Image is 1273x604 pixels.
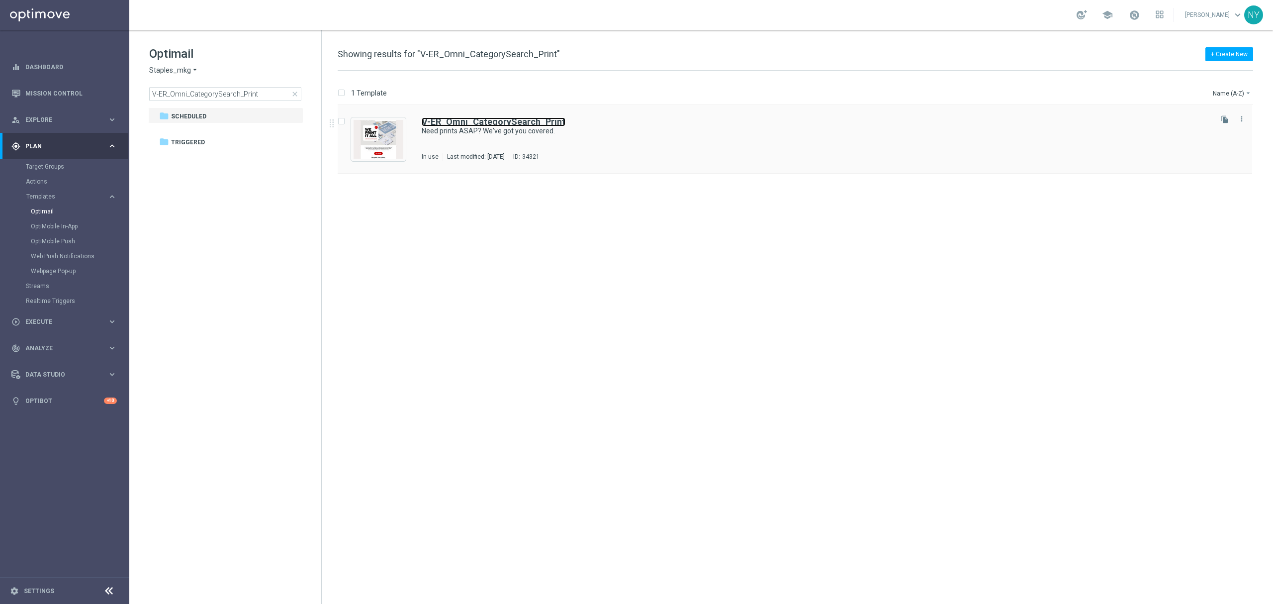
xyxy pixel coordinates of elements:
div: Press SPACE to select this row. [328,105,1271,174]
button: person_search Explore keyboard_arrow_right [11,116,117,124]
p: 1 Template [351,89,387,98]
div: Mission Control [11,80,117,106]
span: Templates [26,194,97,200]
button: equalizer Dashboard [11,63,117,71]
span: Analyze [25,345,107,351]
button: lightbulb Optibot +10 [11,397,117,405]
div: Plan [11,142,107,151]
i: keyboard_arrow_right [107,370,117,379]
span: Staples_mkg [149,66,191,75]
div: Templates [26,194,107,200]
div: Actions [26,174,128,189]
div: In use [422,153,439,161]
div: Web Push Notifications [31,249,128,264]
div: OptiMobile In-App [31,219,128,234]
div: Data Studio [11,370,107,379]
button: gps_fixed Plan keyboard_arrow_right [11,142,117,150]
span: close [291,90,299,98]
span: school [1102,9,1113,20]
input: Search Template [149,87,301,101]
h1: Optimail [149,46,301,62]
div: Webpage Pop-up [31,264,128,279]
span: Data Studio [25,372,107,378]
span: Showing results for "V-ER_Omni_CategorySearch_Print" [338,49,560,59]
i: play_circle_outline [11,317,20,326]
i: keyboard_arrow_right [107,192,117,201]
div: Need prints ASAP? We've got you covered. [422,126,1210,136]
i: keyboard_arrow_right [107,317,117,326]
button: more_vert [1237,113,1247,125]
i: equalizer [11,63,20,72]
i: keyboard_arrow_right [107,343,117,353]
div: +10 [104,398,117,404]
a: [PERSON_NAME]keyboard_arrow_down [1184,7,1244,22]
i: arrow_drop_down [191,66,199,75]
div: Explore [11,115,107,124]
div: Execute [11,317,107,326]
span: Scheduled [171,112,206,121]
div: Target Groups [26,159,128,174]
button: Templates keyboard_arrow_right [26,193,117,201]
a: OptiMobile Push [31,237,103,245]
div: Streams [26,279,128,294]
div: Dashboard [11,54,117,80]
a: Settings [24,588,54,594]
a: Optibot [25,388,104,414]
button: play_circle_outline Execute keyboard_arrow_right [11,318,117,326]
button: Mission Control [11,90,117,98]
span: Plan [25,143,107,149]
div: NY [1244,5,1263,24]
button: file_copy [1218,113,1231,126]
a: Actions [26,178,103,186]
button: Data Studio keyboard_arrow_right [11,371,117,379]
a: Dashboard [25,54,117,80]
i: lightbulb [11,397,20,405]
b: V-ER_Omni_CategorySearch_Print [422,116,565,127]
a: Optimail [31,207,103,215]
a: Mission Control [25,80,117,106]
span: Triggered [171,138,205,147]
div: Optibot [11,388,117,414]
img: 34321.jpeg [354,120,403,159]
i: arrow_drop_down [1244,89,1252,97]
i: folder [159,137,169,147]
div: Last modified: [DATE] [443,153,509,161]
div: Analyze [11,344,107,353]
span: Explore [25,117,107,123]
button: track_changes Analyze keyboard_arrow_right [11,344,117,352]
div: ID: [509,153,540,161]
i: folder [159,111,169,121]
i: file_copy [1221,115,1229,123]
i: more_vert [1238,115,1246,123]
i: keyboard_arrow_right [107,115,117,124]
div: 34321 [522,153,540,161]
a: Web Push Notifications [31,252,103,260]
i: track_changes [11,344,20,353]
a: Need prints ASAP? We've got you covered. [422,126,1187,136]
i: gps_fixed [11,142,20,151]
i: settings [10,587,19,596]
a: OptiMobile In-App [31,222,103,230]
button: Staples_mkg arrow_drop_down [149,66,199,75]
a: Target Groups [26,163,103,171]
button: + Create New [1205,47,1253,61]
div: Optimail [31,204,128,219]
a: Streams [26,282,103,290]
a: Webpage Pop-up [31,267,103,275]
div: OptiMobile Push [31,234,128,249]
span: Execute [25,319,107,325]
i: person_search [11,115,20,124]
a: V-ER_Omni_CategorySearch_Print [422,117,565,126]
i: keyboard_arrow_right [107,141,117,151]
span: keyboard_arrow_down [1232,9,1243,20]
div: Templates [26,189,128,279]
